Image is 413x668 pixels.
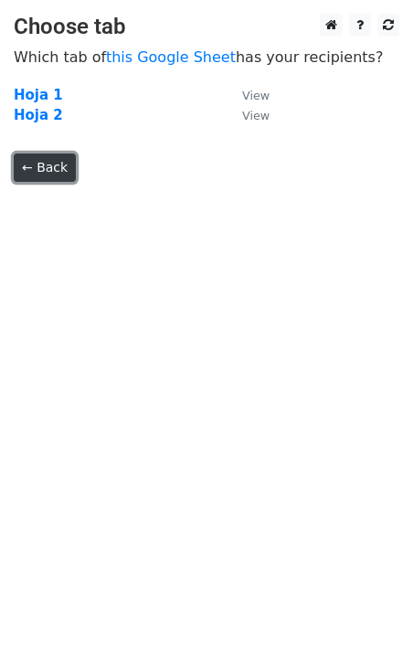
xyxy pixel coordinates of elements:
p: Which tab of has your recipients? [14,48,399,67]
div: Widget chat [322,580,413,668]
small: View [242,89,270,102]
a: ← Back [14,154,76,182]
a: View [224,107,270,123]
a: this Google Sheet [106,48,236,66]
iframe: Chat Widget [322,580,413,668]
h3: Choose tab [14,14,399,40]
a: Hoja 2 [14,107,63,123]
a: View [224,87,270,103]
a: Hoja 1 [14,87,63,103]
small: View [242,109,270,122]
